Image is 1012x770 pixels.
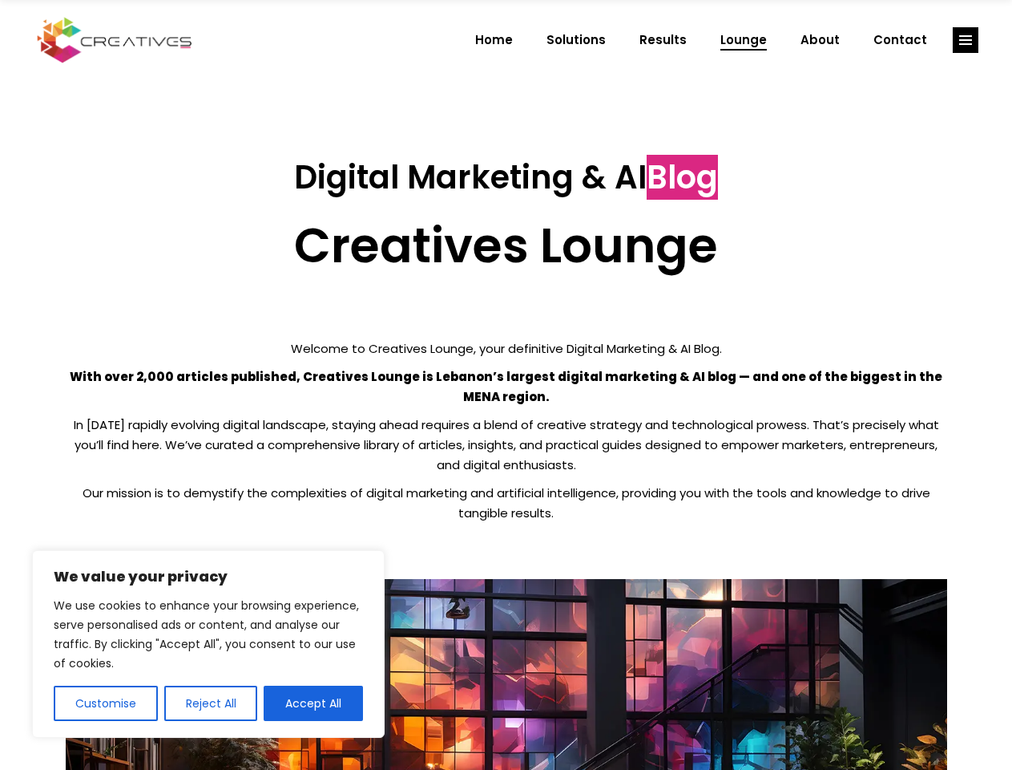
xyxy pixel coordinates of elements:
[546,19,606,61] span: Solutions
[857,19,944,61] a: Contact
[800,19,840,61] span: About
[704,19,784,61] a: Lounge
[458,19,530,61] a: Home
[54,686,158,721] button: Customise
[66,415,947,475] p: In [DATE] rapidly evolving digital landscape, staying ahead requires a blend of creative strategy...
[66,483,947,523] p: Our mission is to demystify the complexities of digital marketing and artificial intelligence, pr...
[647,155,718,200] span: Blog
[70,368,942,405] strong: With over 2,000 articles published, Creatives Lounge is Lebanon’s largest digital marketing & AI ...
[873,19,927,61] span: Contact
[66,338,947,359] p: Welcome to Creatives Lounge, your definitive Digital Marketing & AI Blog.
[264,686,363,721] button: Accept All
[34,15,196,65] img: Creatives
[164,686,258,721] button: Reject All
[54,596,363,673] p: We use cookies to enhance your browsing experience, serve personalised ads or content, and analys...
[66,158,947,197] h3: Digital Marketing & AI
[720,19,767,61] span: Lounge
[530,19,623,61] a: Solutions
[784,19,857,61] a: About
[639,19,687,61] span: Results
[66,217,947,274] h2: Creatives Lounge
[623,19,704,61] a: Results
[32,550,385,738] div: We value your privacy
[475,19,513,61] span: Home
[54,567,363,586] p: We value your privacy
[953,27,978,53] a: link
